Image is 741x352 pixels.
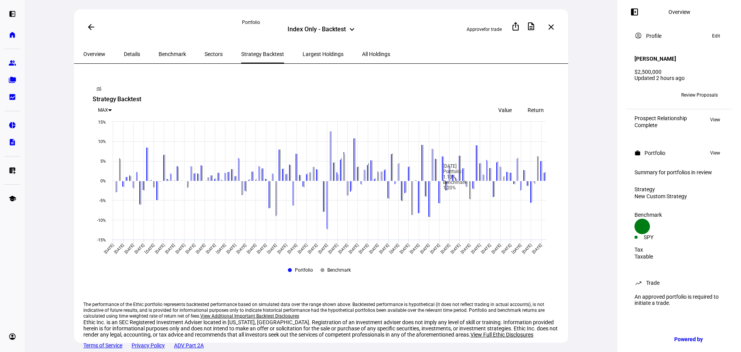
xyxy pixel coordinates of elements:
div: Tax [634,247,724,253]
span: Approve [467,27,484,32]
div: New Custom Strategy [634,193,724,199]
mat-icon: account_circle [634,32,642,39]
div: Benchmark [634,212,724,218]
h4: [PERSON_NAME] [634,56,676,62]
div: An approved portfolio is required to initiate a trade. [630,291,729,309]
text: [DATE] [246,243,257,255]
div: Trade [646,280,660,286]
span: Value [498,107,512,113]
eth-mat-symbol: description [8,138,16,146]
a: Terms of Service [83,342,122,349]
mat-icon: monitoring [95,85,103,92]
eth-mat-symbol: folder_copy [8,76,16,84]
span: Sectors [205,51,223,57]
text: [DATE] [123,243,135,255]
a: group [5,55,20,71]
text: [DATE] [379,243,390,255]
span: View [710,148,720,158]
text: [DATE] [460,243,472,255]
eth-panel-overview-card-header: Profile [634,31,724,41]
text: [DATE] [338,243,349,255]
mat-icon: trending_up [634,279,642,287]
div: Profile [646,33,661,39]
text: [DATE] [328,243,339,255]
text: [DATE] [307,243,319,255]
text: [DATE] [266,243,278,255]
span: IW [638,92,643,98]
text: [DATE] [511,243,523,255]
text: [DATE] [185,243,196,255]
text: [DATE] [225,243,237,255]
mat-icon: left_panel_open [630,7,639,17]
mat-icon: arrow_back [86,22,96,32]
text: [DATE] [236,243,247,255]
text: [DATE] [174,243,186,255]
text: Benchmark [327,267,351,273]
span: Return [528,107,544,113]
div: Strategy Backtest [93,95,552,104]
eth-mat-symbol: account_circle [8,333,16,340]
span: Overview [83,51,105,57]
div: Updated 2 hours ago [634,75,724,81]
text: -15% [97,238,106,243]
text: [DATE] [501,243,513,255]
button: View [706,115,724,124]
div: Ethic Inc. is an SEC Registered Investment Adviser located in [US_STATE], [GEOGRAPHIC_DATA]. Regi... [83,319,561,338]
text: [DATE] [317,243,329,255]
button: View [706,148,724,158]
text: 10% [98,139,106,144]
eth-footer-disclaimer: The performance of the Ethic portfolio represents backtested performance based on simulated data ... [83,302,561,319]
mat-icon: work [634,150,641,156]
eth-mat-symbol: group [8,59,16,67]
text: [DATE] [440,243,451,255]
span: MAX [98,107,108,113]
text: [DATE] [103,243,115,255]
div: Summary for portfolios in review [634,169,724,175]
span: Largest Holdings [303,51,343,57]
eth-mat-symbol: pie_chart [8,121,16,129]
span: Strategy Backtest [241,51,284,57]
div: Taxable [634,253,724,260]
span: Edit [712,31,720,41]
text: [DATE] [205,243,217,255]
text: 5% [100,159,106,164]
text: [DATE] [491,243,502,255]
text: [DATE] [430,243,441,255]
text: [DATE] [419,243,431,255]
a: Privacy Policy [132,342,165,349]
mat-icon: description [526,22,536,31]
text: [DATE] [521,243,533,255]
div: $2,500,000 [634,69,724,75]
span: All Holdings [362,51,390,57]
text: [DATE] [399,243,410,255]
text: [DATE] [531,243,543,255]
div: Portfolio [242,19,400,26]
text: -5% [99,198,106,203]
button: Approvefor trade [460,23,508,36]
span: View Full Ethic Disclosures [470,332,533,338]
div: Overview [668,9,690,15]
a: ADV Part 2A [174,342,204,349]
text: [DATE] [277,243,288,255]
text: [DATE] [215,243,227,255]
text: [DATE] [164,243,176,255]
mat-icon: ios_share [511,22,520,31]
eth-mat-symbol: bid_landscape [8,93,16,101]
text: [DATE] [134,243,145,255]
text: [DATE] [113,243,125,255]
text: -10% [97,218,106,223]
span: View Additional Important Backtest Disclosures [200,313,299,319]
a: bid_landscape [5,89,20,105]
eth-mat-symbol: school [8,195,16,202]
text: [DATE] [297,243,308,255]
eth-mat-symbol: left_panel_open [8,10,16,18]
div: Complete [634,122,687,128]
text: [DATE] [450,243,462,255]
eth-mat-symbol: list_alt_add [8,167,16,174]
span: Benchmark [159,51,186,57]
text: [DATE] [368,243,380,255]
text: 0% [100,179,106,184]
span: Review Proposals [681,89,718,101]
text: [DATE] [144,243,156,255]
div: Prospect Relationship [634,115,687,121]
